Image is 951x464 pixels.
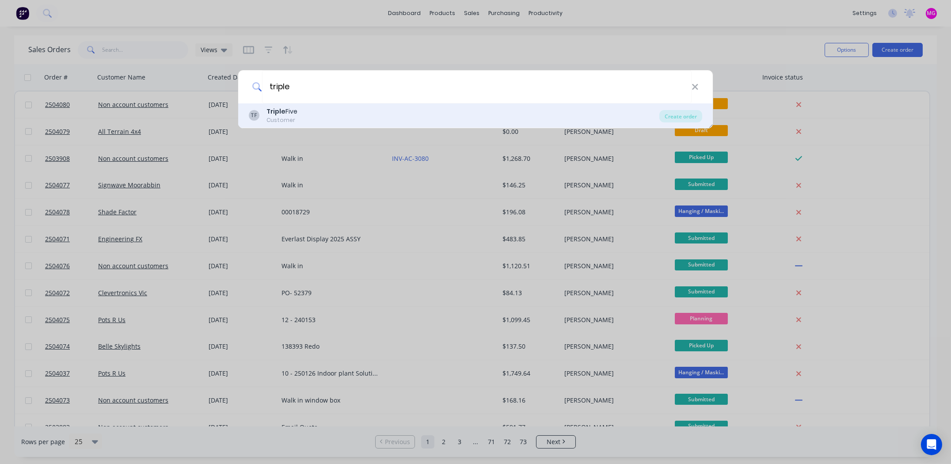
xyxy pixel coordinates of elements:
div: Open Intercom Messenger [921,434,942,455]
div: Customer [266,116,297,124]
div: Five [266,107,297,116]
div: TF [249,110,259,121]
input: Enter a customer name to create a new order... [262,70,692,103]
div: Create order [659,110,702,122]
b: Triple [266,107,285,116]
